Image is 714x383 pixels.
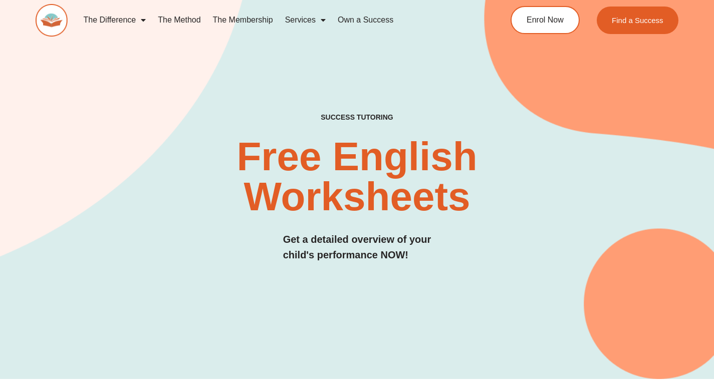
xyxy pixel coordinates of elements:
a: The Membership [207,9,279,32]
iframe: Chat Widget [547,270,714,383]
a: The Method [152,9,206,32]
a: The Difference [78,9,152,32]
h4: SUCCESS TUTORING​ [262,113,452,122]
span: Find a Success [612,17,663,24]
span: Enrol Now [527,16,564,24]
a: Enrol Now [511,6,580,34]
a: Find a Success [597,7,678,34]
a: Services [279,9,332,32]
nav: Menu [78,9,474,32]
h2: Free English Worksheets​ [145,137,569,217]
h3: Get a detailed overview of your child's performance NOW! [283,232,431,263]
a: Own a Success [332,9,399,32]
